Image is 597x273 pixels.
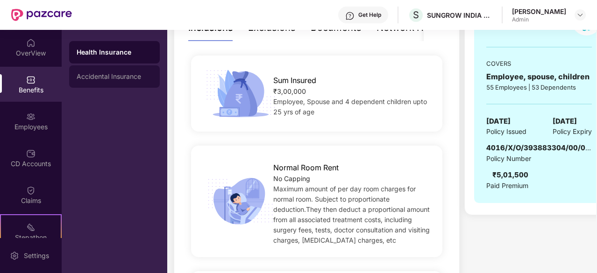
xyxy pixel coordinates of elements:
[358,11,381,19] div: Get Help
[11,9,72,21] img: New Pazcare Logo
[273,98,427,116] span: Employee, Spouse and 4 dependent children upto 25 yrs of age
[486,154,531,162] span: Policy Number
[26,223,36,232] img: svg+xml;base64,PHN2ZyB4bWxucz0iaHR0cDovL3d3dy53My5vcmcvMjAwMC9zdmciIHdpZHRoPSIyMSIgaGVpZ2h0PSIyMC...
[77,73,152,80] div: Accidental Insurance
[26,186,36,195] img: svg+xml;base64,PHN2ZyBpZD0iQ2xhaW0iIHhtbG5zPSJodHRwOi8vd3d3LnczLm9yZy8yMDAwL3N2ZyIgd2lkdGg9IjIwIi...
[512,16,566,23] div: Admin
[10,251,19,260] img: svg+xml;base64,PHN2ZyBpZD0iU2V0dGluZy0yMHgyMCIgeG1sbnM9Imh0dHA6Ly93d3cudzMub3JnLzIwMDAvc3ZnIiB3aW...
[427,11,492,20] div: SUNGROW INDIA PRIVATE LIMITED
[1,233,61,242] div: Stepathon
[492,169,528,181] div: ₹5,01,500
[203,67,278,120] img: icon
[26,112,36,121] img: svg+xml;base64,PHN2ZyBpZD0iRW1wbG95ZWVzIiB4bWxucz0iaHR0cDovL3d3dy53My5vcmcvMjAwMC9zdmciIHdpZHRoPS...
[273,162,339,174] span: Normal Room Rent
[486,59,592,68] div: COVERS
[273,75,316,86] span: Sum Insured
[345,11,355,21] img: svg+xml;base64,PHN2ZyBpZD0iSGVscC0zMngzMiIgeG1sbnM9Imh0dHA6Ly93d3cudzMub3JnLzIwMDAvc3ZnIiB3aWR0aD...
[26,38,36,48] img: svg+xml;base64,PHN2ZyBpZD0iSG9tZSIgeG1sbnM9Imh0dHA6Ly93d3cudzMub3JnLzIwMDAvc3ZnIiB3aWR0aD0iMjAiIG...
[553,116,577,127] span: [DATE]
[413,9,419,21] span: S
[26,75,36,84] img: svg+xml;base64,PHN2ZyBpZD0iQmVuZWZpdHMiIHhtbG5zPSJodHRwOi8vd3d3LnczLm9yZy8yMDAwL3N2ZyIgd2lkdGg9Ij...
[273,185,430,244] span: Maximum amount of per day room charges for normal room. Subject to proportionate deduction.They t...
[203,175,278,228] img: icon
[77,48,152,57] div: Health Insurance
[512,7,566,16] div: [PERSON_NAME]
[486,71,592,83] div: Employee, spouse, children
[21,251,52,260] div: Settings
[273,174,431,184] div: No Capping
[576,11,584,19] img: svg+xml;base64,PHN2ZyBpZD0iRHJvcGRvd24tMzJ4MzIiIHhtbG5zPSJodHRwOi8vd3d3LnczLm9yZy8yMDAwL3N2ZyIgd2...
[26,149,36,158] img: svg+xml;base64,PHN2ZyBpZD0iQ0RfQWNjb3VudHMiIGRhdGEtbmFtZT0iQ0QgQWNjb3VudHMiIHhtbG5zPSJodHRwOi8vd3...
[273,86,431,97] div: ₹3,00,000
[486,83,592,92] div: 55 Employees | 53 Dependents
[553,126,592,137] span: Policy Expiry
[486,116,511,127] span: [DATE]
[486,143,595,152] span: 4016/X/O/393883304/00/000
[486,126,526,137] span: Policy Issued
[424,15,445,41] button: ellipsis
[486,181,528,191] span: Paid Premium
